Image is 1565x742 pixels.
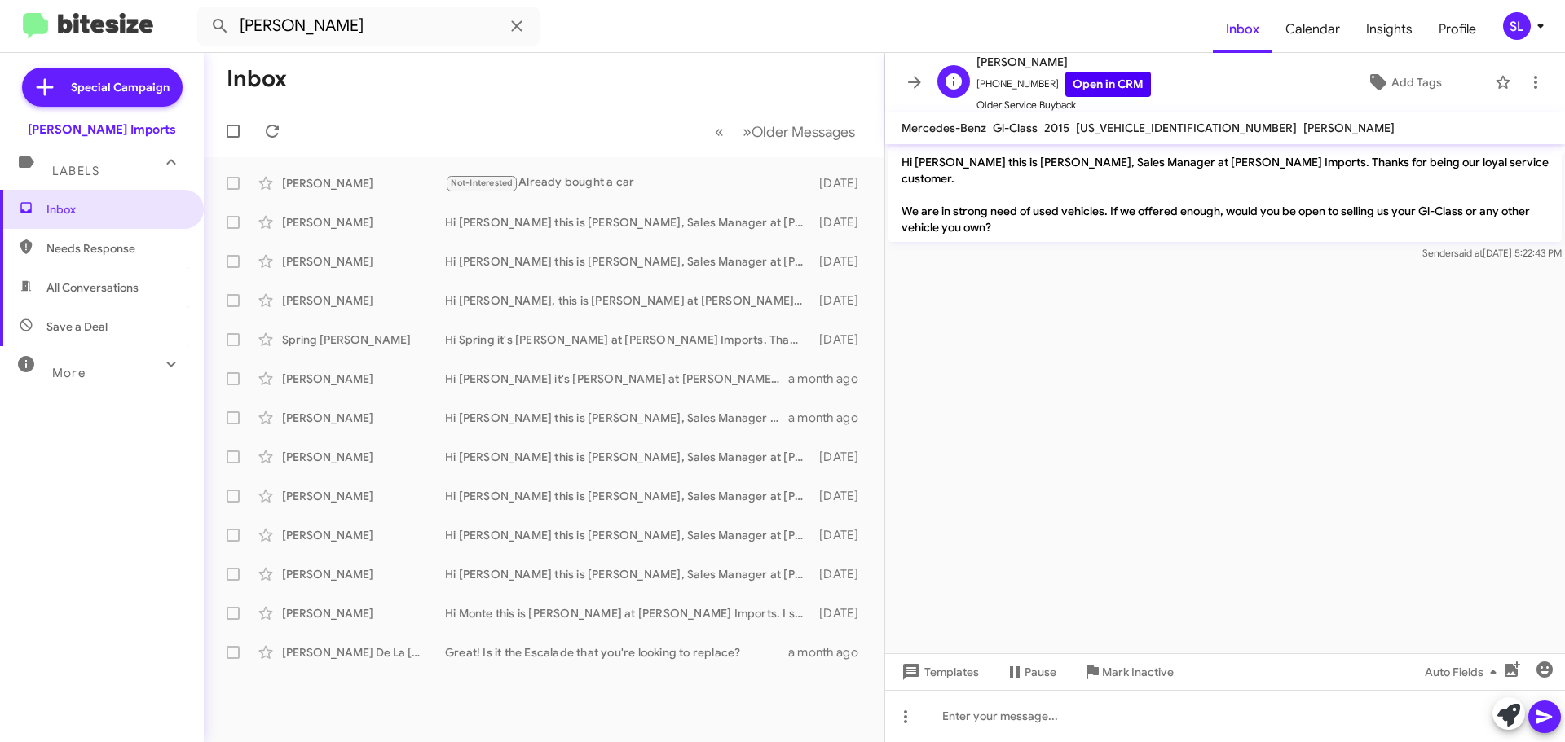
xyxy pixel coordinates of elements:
div: Hi Monte this is [PERSON_NAME] at [PERSON_NAME] Imports. I saw you've been in touch with our staf... [445,605,811,621]
span: » [743,121,752,142]
div: [DATE] [811,253,871,270]
div: Hi [PERSON_NAME], this is [PERSON_NAME] at [PERSON_NAME] Imports. We're interested in buying your... [445,292,811,309]
span: Save a Deal [46,318,108,335]
div: Hi [PERSON_NAME] this is [PERSON_NAME], Sales Manager at [PERSON_NAME] Imports. Thanks for being ... [445,214,811,231]
div: [DATE] [811,214,871,231]
span: Inbox [46,201,185,217]
div: [PERSON_NAME] [282,527,445,543]
div: [PERSON_NAME] [282,253,445,270]
a: Special Campaign [22,68,183,107]
div: [DATE] [811,175,871,191]
span: All Conversations [46,279,139,296]
div: [PERSON_NAME] [282,175,445,191]
div: Already bought a car [445,173,811,192]
div: [PERSON_NAME] De La [PERSON_NAME] [282,644,445,661]
span: Mark Inactive [1102,657,1174,687]
div: Hi [PERSON_NAME] this is [PERSON_NAME], Sales Manager at [PERSON_NAME] Imports. Thanks for being ... [445,488,811,504]
span: « [715,121,724,142]
span: Add Tags [1391,68,1442,97]
div: Hi [PERSON_NAME] it's [PERSON_NAME] at [PERSON_NAME] Imports. Thanks again for being our loyal se... [445,371,788,387]
span: [PERSON_NAME] [976,52,1151,72]
div: [DATE] [811,566,871,582]
button: SL [1489,12,1547,40]
a: Insights [1353,6,1426,53]
div: Spring [PERSON_NAME] [282,331,445,348]
div: [DATE] [811,527,871,543]
div: [PERSON_NAME] [282,410,445,426]
div: a month ago [788,410,871,426]
a: Calendar [1272,6,1353,53]
span: Special Campaign [71,79,170,95]
span: [PHONE_NUMBER] [976,72,1151,97]
button: Next [733,115,865,148]
span: [US_VEHICLE_IDENTIFICATION_NUMBER] [1076,121,1297,135]
a: Inbox [1213,6,1272,53]
div: [DATE] [811,292,871,309]
button: Pause [992,657,1069,687]
div: SL [1503,12,1531,40]
div: [DATE] [811,605,871,621]
a: Open in CRM [1065,72,1151,97]
div: [PERSON_NAME] [282,371,445,387]
span: said at [1454,247,1483,259]
input: Search [197,7,540,46]
div: [PERSON_NAME] [282,566,445,582]
div: [DATE] [811,488,871,504]
div: [PERSON_NAME] [282,214,445,231]
div: Hi [PERSON_NAME] this is [PERSON_NAME], Sales Manager at [PERSON_NAME] Imports. Thanks for being ... [445,527,811,543]
span: Older Messages [752,123,855,141]
a: Profile [1426,6,1489,53]
button: Mark Inactive [1069,657,1187,687]
div: [PERSON_NAME] [282,488,445,504]
button: Auto Fields [1412,657,1516,687]
div: Hi [PERSON_NAME] this is [PERSON_NAME], Sales Manager at [PERSON_NAME] Imports. Thanks for being ... [445,410,788,426]
nav: Page navigation example [706,115,865,148]
span: Older Service Buyback [976,97,1151,113]
span: Sender [DATE] 5:22:43 PM [1422,247,1562,259]
span: Gl-Class [993,121,1038,135]
div: Hi [PERSON_NAME] this is [PERSON_NAME], Sales Manager at [PERSON_NAME] Imports. Thanks for being ... [445,253,811,270]
div: Hi [PERSON_NAME] this is [PERSON_NAME], Sales Manager at [PERSON_NAME] Imports. Thanks for being ... [445,449,811,465]
span: [PERSON_NAME] [1303,121,1395,135]
div: [PERSON_NAME] Imports [28,121,176,138]
span: Auto Fields [1425,657,1503,687]
div: [DATE] [811,449,871,465]
span: 2015 [1044,121,1069,135]
div: Hi Spring it's [PERSON_NAME] at [PERSON_NAME] Imports. Thanks again for being our loyal service c... [445,331,811,348]
div: [PERSON_NAME] [282,605,445,621]
span: Templates [898,657,979,687]
div: [PERSON_NAME] [282,292,445,309]
p: Hi [PERSON_NAME] this is [PERSON_NAME], Sales Manager at [PERSON_NAME] Imports. Thanks for being ... [888,147,1562,242]
h1: Inbox [227,66,287,92]
div: a month ago [788,371,871,387]
button: Templates [885,657,992,687]
div: [DATE] [811,331,871,348]
div: a month ago [788,644,871,661]
div: Hi [PERSON_NAME] this is [PERSON_NAME], Sales Manager at [PERSON_NAME] Imports. Thanks for being ... [445,566,811,582]
div: [PERSON_NAME] [282,449,445,465]
span: Labels [52,164,99,178]
div: Great! Is it the Escalade that you're looking to replace? [445,644,788,661]
span: Not-Interested [451,178,514,188]
span: Needs Response [46,240,185,257]
span: Mercedes-Benz [902,121,986,135]
button: Add Tags [1320,68,1487,97]
button: Previous [705,115,734,148]
span: More [52,366,86,380]
span: Pause [1025,657,1056,687]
